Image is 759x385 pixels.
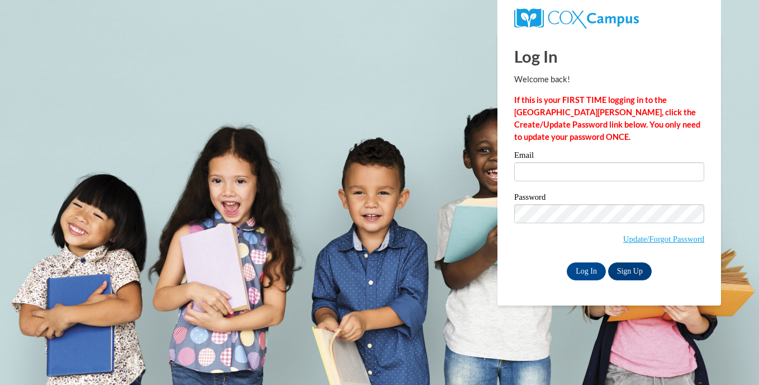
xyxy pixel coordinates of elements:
[608,262,652,280] a: Sign Up
[514,151,704,162] label: Email
[567,262,606,280] input: Log In
[514,95,700,142] strong: If this is your FIRST TIME logging in to the [GEOGRAPHIC_DATA][PERSON_NAME], click the Create/Upd...
[623,234,704,243] a: Update/Forgot Password
[514,13,639,22] a: COX Campus
[514,45,704,68] h1: Log In
[514,73,704,86] p: Welcome back!
[514,193,704,204] label: Password
[514,8,639,29] img: COX Campus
